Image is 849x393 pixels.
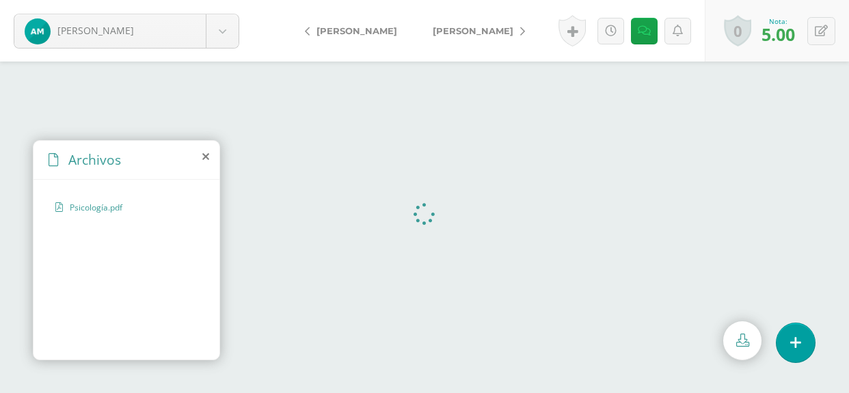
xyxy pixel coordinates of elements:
[68,150,121,169] span: Archivos
[25,18,51,44] img: 9dad8f53ea2da980a1d85ff043863c6e.png
[202,151,209,162] i: close
[724,15,751,46] a: 0
[415,14,536,47] a: [PERSON_NAME]
[762,16,795,26] div: Nota:
[70,202,182,213] span: Psicología.pdf
[316,25,397,36] span: [PERSON_NAME]
[762,23,795,46] span: 5.00
[433,25,513,36] span: [PERSON_NAME]
[57,24,134,37] span: [PERSON_NAME]
[14,14,239,48] a: [PERSON_NAME]
[294,14,415,47] a: [PERSON_NAME]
